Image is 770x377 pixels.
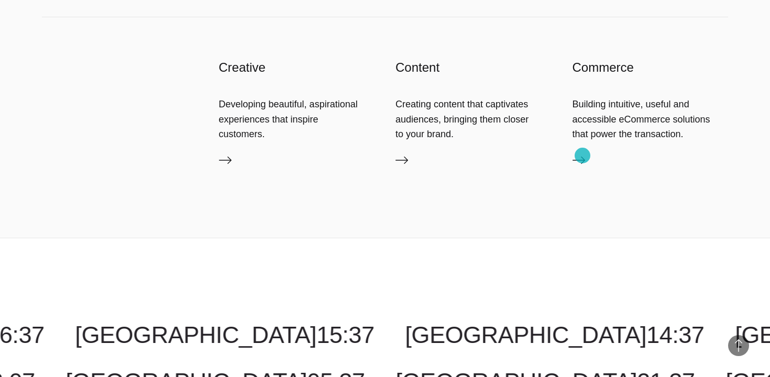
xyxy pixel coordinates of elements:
button: Back to Top [728,335,749,356]
span: 15:37 [316,321,374,348]
h3: Content [395,59,552,76]
h3: Creative [219,59,375,76]
a: [GEOGRAPHIC_DATA]15:37 [75,321,374,348]
a: [GEOGRAPHIC_DATA]14:37 [405,321,704,348]
div: Creating content that captivates audiences, bringing them closer to your brand. [395,97,552,141]
h3: Commerce [573,59,729,76]
div: Developing beautiful, aspirational experiences that inspire customers. [219,97,375,141]
div: Building intuitive, useful and accessible eCommerce solutions that power the transaction. [573,97,729,141]
span: 14:37 [646,321,704,348]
